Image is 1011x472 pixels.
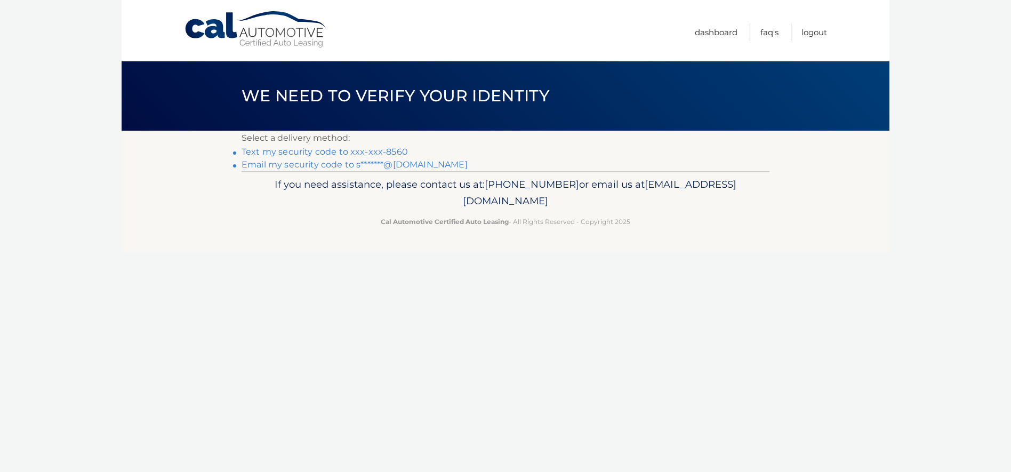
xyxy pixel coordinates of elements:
[242,86,549,106] span: We need to verify your identity
[184,11,328,49] a: Cal Automotive
[485,178,579,190] span: [PHONE_NUMBER]
[695,23,737,41] a: Dashboard
[760,23,779,41] a: FAQ's
[242,147,408,157] a: Text my security code to xxx-xxx-8560
[242,159,468,170] a: Email my security code to s*******@[DOMAIN_NAME]
[248,176,763,210] p: If you need assistance, please contact us at: or email us at
[248,216,763,227] p: - All Rights Reserved - Copyright 2025
[381,218,509,226] strong: Cal Automotive Certified Auto Leasing
[801,23,827,41] a: Logout
[242,131,769,146] p: Select a delivery method:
